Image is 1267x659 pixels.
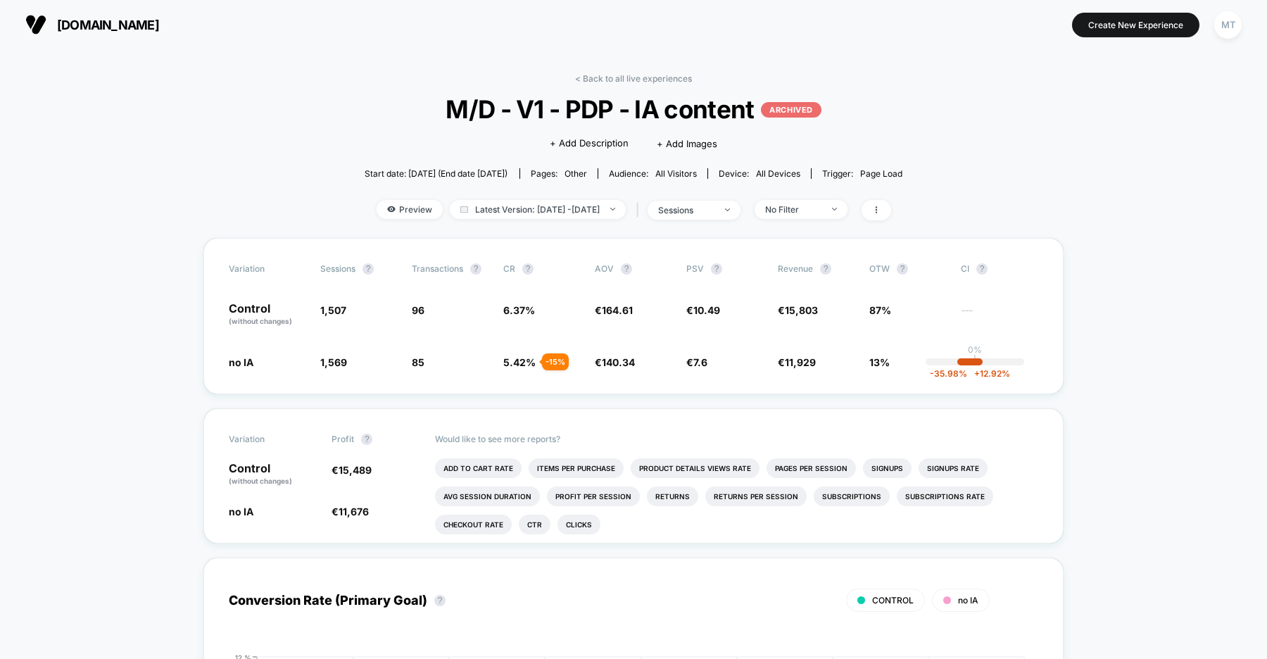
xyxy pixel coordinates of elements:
img: Visually logo [25,14,46,35]
div: Audience: [609,168,697,179]
span: 7.6 [693,356,707,368]
button: ? [434,595,446,606]
li: Returns Per Session [705,487,807,506]
span: M/D - V1 - PDP - IA content [391,94,876,124]
span: no IA [229,356,253,368]
span: 11,929 [785,356,816,368]
span: Page Load [860,168,902,179]
li: Signups Rate [919,458,988,478]
div: No Filter [765,204,821,215]
span: AOV [595,263,614,274]
li: Add To Cart Rate [435,458,522,478]
span: Revenue [778,263,813,274]
img: end [725,208,730,211]
li: Items Per Purchase [529,458,624,478]
p: ARCHIVED [761,102,821,118]
span: Latest Version: [DATE] - [DATE] [450,200,626,219]
button: ? [897,263,908,275]
button: ? [820,263,831,275]
span: 13% [869,356,890,368]
li: Clicks [557,515,600,534]
li: Pages Per Session [767,458,856,478]
span: 11,676 [339,506,369,517]
li: Signups [863,458,912,478]
li: Checkout Rate [435,515,512,534]
div: Trigger: [822,168,902,179]
a: < Back to all live experiences [575,73,692,84]
span: € [686,356,707,368]
span: CR [503,263,515,274]
span: + [974,368,980,379]
span: CI [961,263,1038,275]
span: no IA [958,595,978,605]
span: [DOMAIN_NAME] [57,18,159,32]
button: Create New Experience [1072,13,1199,37]
span: 1,569 [320,356,347,368]
p: Control [229,463,317,487]
span: other [565,168,587,179]
button: ? [361,434,372,445]
li: Avg Session Duration [435,487,540,506]
span: -35.98 % [930,368,967,379]
span: All Visitors [655,168,697,179]
button: ? [621,263,632,275]
li: Returns [647,487,698,506]
span: € [595,304,633,316]
span: Device: [707,168,811,179]
span: 85 [412,356,424,368]
span: CONTROL [872,595,914,605]
p: | [973,355,976,365]
span: € [778,356,816,368]
button: MT [1210,11,1246,39]
span: € [332,506,369,517]
span: Variation [229,263,306,275]
span: Start date: [DATE] (End date [DATE]) [365,168,508,179]
span: all devices [756,168,800,179]
span: Profit [332,434,354,444]
li: Profit Per Session [547,487,640,506]
span: no IA [229,506,253,517]
span: 5.42 % [503,356,536,368]
span: (without changes) [229,317,292,325]
span: 12.92 % [967,368,1010,379]
span: 15,803 [785,304,818,316]
div: MT [1214,11,1242,39]
span: OTW [869,263,947,275]
span: Transactions [412,263,463,274]
button: ? [976,263,988,275]
span: 164.61 [602,304,633,316]
li: Subscriptions Rate [897,487,993,506]
span: € [686,304,720,316]
li: Subscriptions [814,487,890,506]
img: calendar [460,206,468,213]
span: 15,489 [339,464,372,476]
div: - 15 % [542,353,569,370]
span: 87% [869,304,891,316]
span: 96 [412,304,424,316]
span: € [332,464,372,476]
p: Control [229,303,306,327]
img: end [610,208,615,211]
span: | [633,200,648,220]
span: Sessions [320,263,355,274]
span: 10.49 [693,304,720,316]
button: ? [522,263,534,275]
span: 140.34 [602,356,635,368]
button: [DOMAIN_NAME] [21,13,163,36]
p: Would like to see more reports? [435,434,1039,444]
img: end [832,208,837,211]
button: ? [711,263,722,275]
span: Variation [229,434,306,445]
button: ? [363,263,374,275]
span: € [595,356,635,368]
span: + Add Description [550,137,629,151]
span: 1,507 [320,304,346,316]
div: sessions [658,205,714,215]
span: PSV [686,263,704,274]
li: Ctr [519,515,550,534]
span: 6.37 % [503,304,535,316]
span: Preview [377,200,443,219]
span: (without changes) [229,477,292,485]
li: Product Details Views Rate [631,458,759,478]
span: € [778,304,818,316]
